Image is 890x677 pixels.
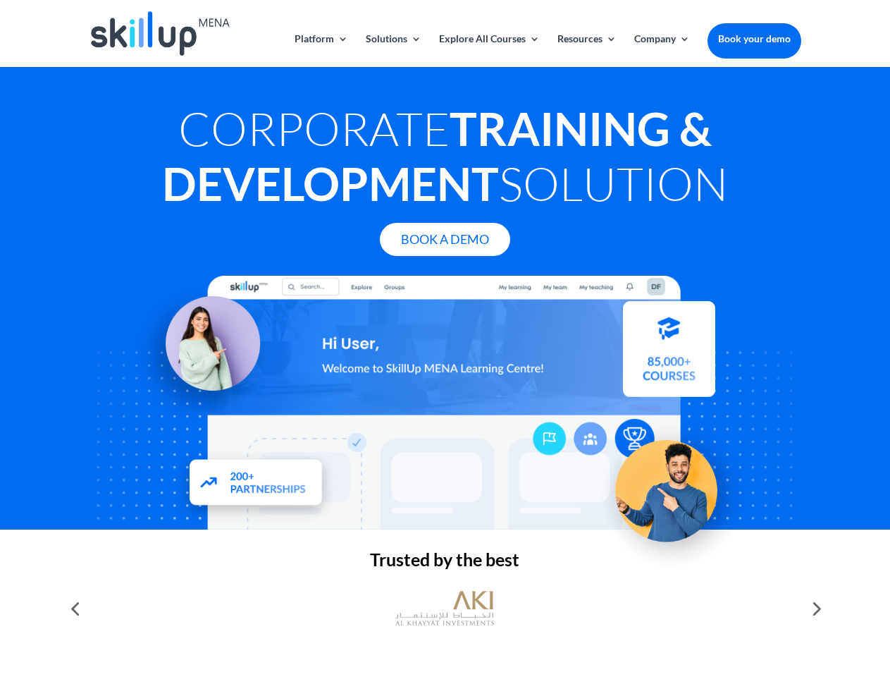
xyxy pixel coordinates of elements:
[295,34,348,67] a: Platform
[162,101,712,211] strong: Training & Development
[439,34,540,67] a: Explore All Courses
[707,23,801,54] a: Book your demo
[634,34,690,67] a: Company
[132,280,274,422] img: Learning Management Solution - SkillUp
[557,34,617,67] a: Resources
[595,410,751,567] img: Upskill your workforce - SkillUp
[655,525,890,677] iframe: Chat Widget
[89,551,801,575] h2: Trusted by the best
[623,307,715,403] img: Courses library - SkillUp MENA
[91,11,229,56] img: Skillup Mena
[175,446,338,523] img: Partners - SkillUp Mena
[366,34,421,67] a: Solutions
[89,101,801,218] h1: Corporate Solution
[380,223,510,256] a: Book A Demo
[395,584,494,633] img: al khayyat investments logo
